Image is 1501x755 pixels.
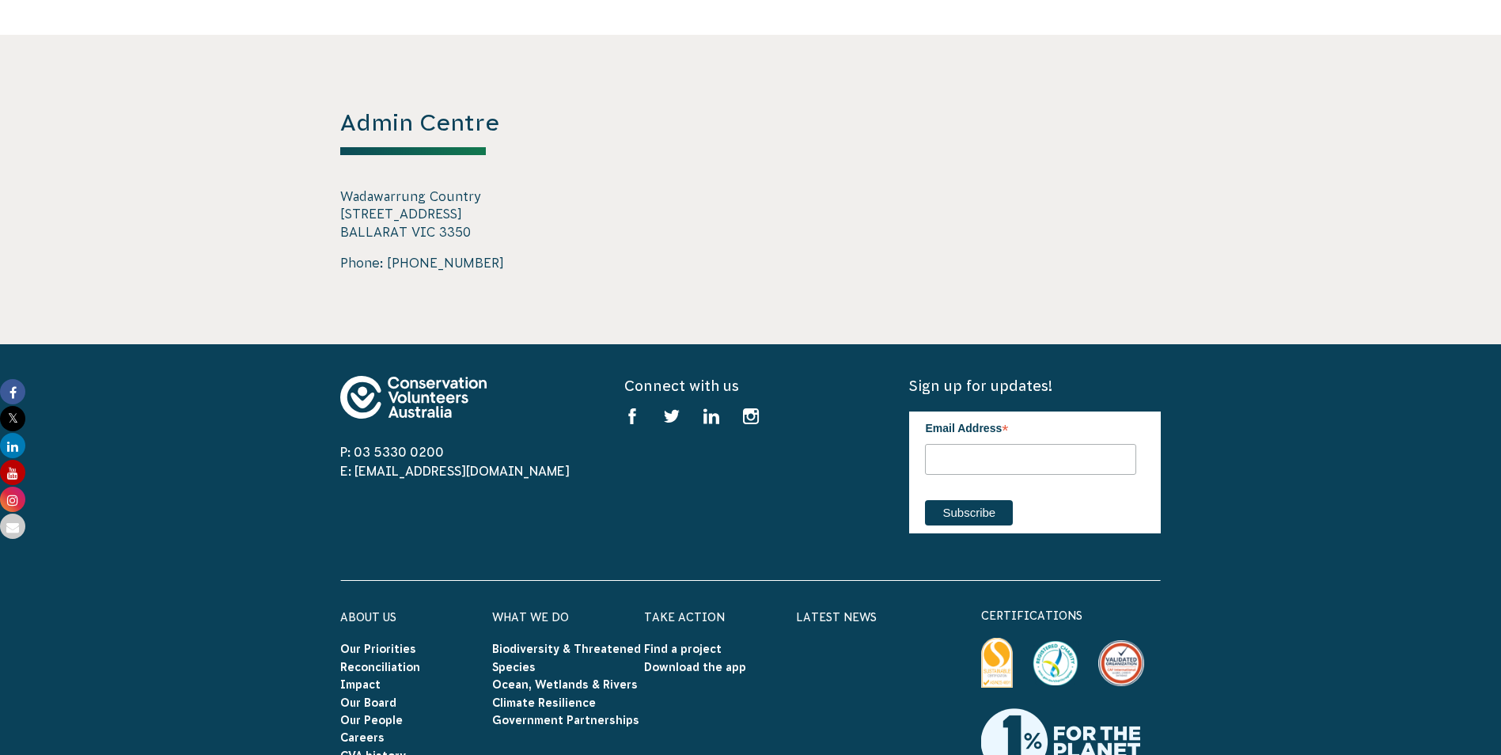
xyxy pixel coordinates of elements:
a: Phone: [PHONE_NUMBER] [340,256,504,270]
a: Government Partnerships [492,714,639,727]
a: About Us [340,611,396,624]
p: certifications [981,606,1162,625]
input: Subscribe [925,500,1013,525]
img: logo-footer.svg [340,376,487,419]
a: Latest News [796,611,877,624]
h5: Sign up for updates! [909,376,1161,396]
a: P: 03 5330 0200 [340,445,444,459]
a: Our Board [340,696,396,709]
a: E: [EMAIL_ADDRESS][DOMAIN_NAME] [340,464,570,478]
a: Our Priorities [340,643,416,655]
h3: Admin Centre [340,107,592,155]
p: Wadawarrung Country [STREET_ADDRESS] BALLARAT VIC 3350 [340,188,592,241]
a: Download the app [644,661,746,673]
a: Our People [340,714,403,727]
a: Reconciliation [340,661,420,673]
label: Email Address [925,412,1136,442]
a: Careers [340,731,385,744]
a: What We Do [492,611,569,624]
a: Impact [340,678,381,691]
a: Find a project [644,643,722,655]
a: Climate Resilience [492,696,596,709]
a: Take Action [644,611,725,624]
h5: Connect with us [624,376,876,396]
a: Biodiversity & Threatened Species [492,643,641,673]
a: Ocean, Wetlands & Rivers [492,678,638,691]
